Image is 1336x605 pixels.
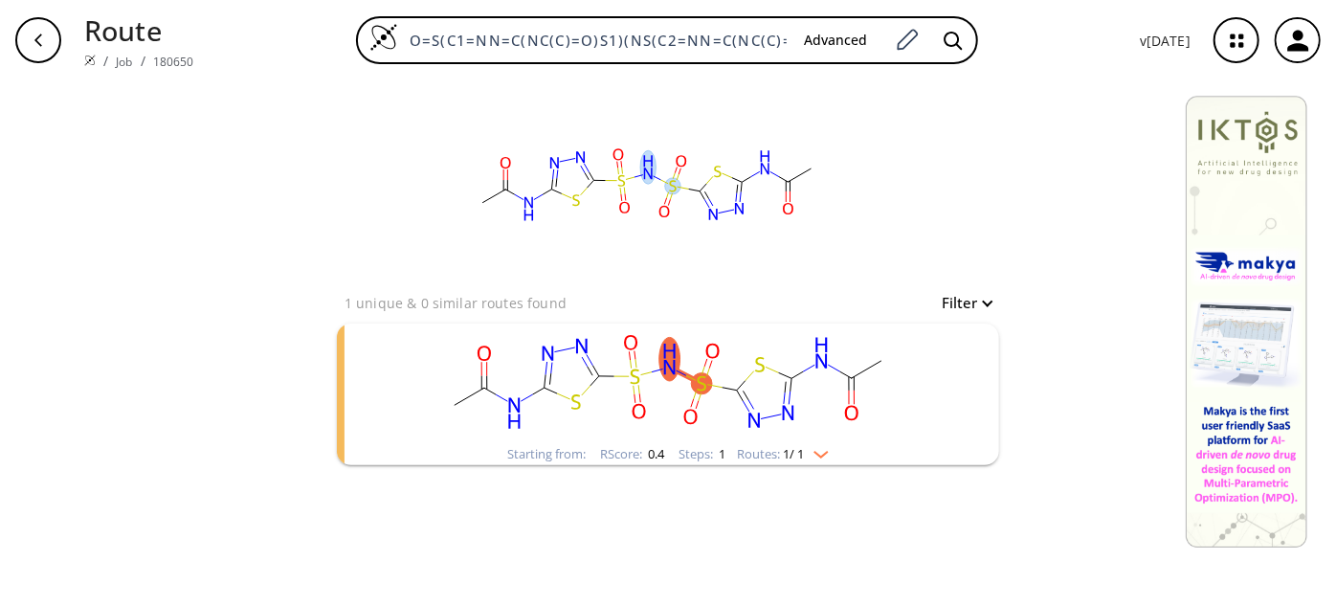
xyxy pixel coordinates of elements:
[1140,31,1191,51] p: v [DATE]
[930,296,991,310] button: Filter
[1186,96,1307,548] img: Banner
[507,448,586,460] div: Starting from:
[103,51,108,71] li: /
[789,23,882,58] button: Advanced
[116,54,132,70] a: Job
[141,51,145,71] li: /
[398,31,789,50] input: Enter SMILES
[337,314,999,475] ul: clusters
[84,55,96,66] img: Spaya logo
[600,448,664,460] div: RScore :
[679,448,725,460] div: Steps :
[783,448,804,460] span: 1 / 1
[419,324,917,443] svg: CC(=O)Nc1nnc(S(=O)(=O)NS(=O)(=O)c2nnc(NC(C)=O)s2)s1
[153,54,194,70] a: 180650
[716,445,725,462] span: 1
[645,445,664,462] span: 0.4
[345,293,567,313] p: 1 unique & 0 similar routes found
[804,443,829,459] img: Down
[737,448,829,460] div: Routes:
[84,10,194,51] p: Route
[369,23,398,52] img: Logo Spaya
[456,80,838,291] svg: O=S(C1=NN=C(NC(C)=O)S1)(NS(C2=NN=C(NC(C)=O)S2)(=O)=O)=O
